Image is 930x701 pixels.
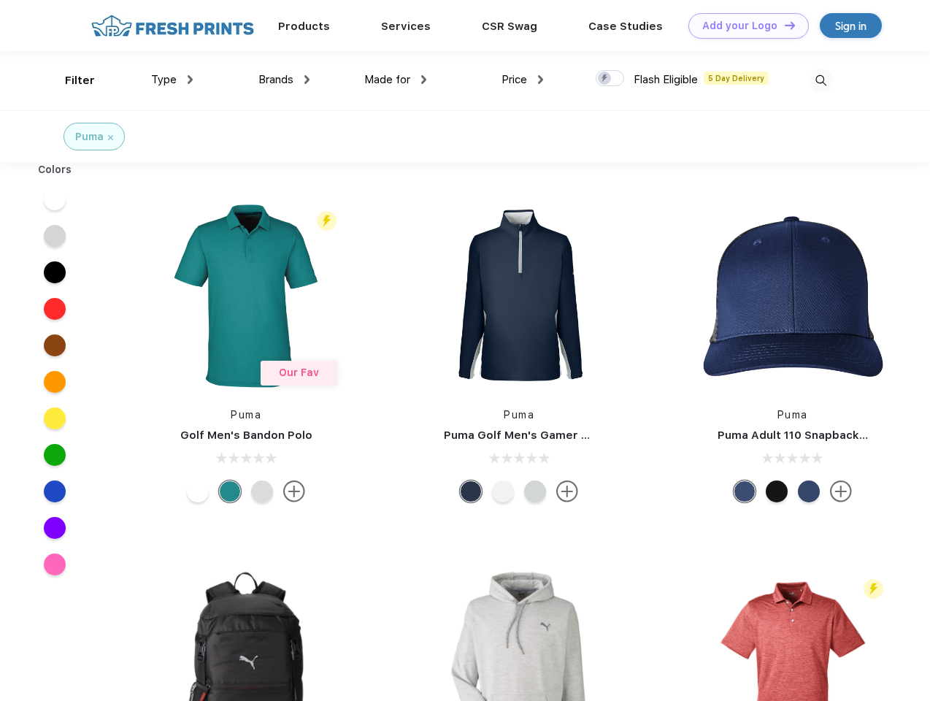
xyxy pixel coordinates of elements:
[317,211,337,231] img: flash_active_toggle.svg
[75,129,104,145] div: Puma
[27,162,83,177] div: Colors
[304,75,310,84] img: dropdown.png
[524,480,546,502] div: High Rise
[231,409,261,421] a: Puma
[556,480,578,502] img: more.svg
[704,72,769,85] span: 5 Day Delivery
[278,20,330,33] a: Products
[279,367,319,378] span: Our Fav
[702,20,777,32] div: Add your Logo
[151,73,177,86] span: Type
[188,75,193,84] img: dropdown.png
[482,20,537,33] a: CSR Swag
[766,480,788,502] div: Pma Blk with Pma Blk
[364,73,410,86] span: Made for
[180,429,312,442] a: Golf Men's Bandon Polo
[108,135,113,140] img: filter_cancel.svg
[422,199,616,393] img: func=resize&h=266
[830,480,852,502] img: more.svg
[87,13,258,39] img: fo%20logo%202.webp
[696,199,890,393] img: func=resize&h=266
[381,20,431,33] a: Services
[258,73,293,86] span: Brands
[777,409,808,421] a: Puma
[219,480,241,502] div: Green Lagoon
[65,72,95,89] div: Filter
[149,199,343,393] img: func=resize&h=266
[734,480,756,502] div: Peacoat Qut Shd
[187,480,209,502] div: Bright White
[251,480,273,502] div: High Rise
[538,75,543,84] img: dropdown.png
[444,429,675,442] a: Puma Golf Men's Gamer Golf Quarter-Zip
[504,409,534,421] a: Puma
[492,480,514,502] div: Bright White
[798,480,820,502] div: Peacoat with Qut Shd
[421,75,426,84] img: dropdown.png
[785,21,795,29] img: DT
[835,18,866,34] div: Sign in
[283,480,305,502] img: more.svg
[501,73,527,86] span: Price
[634,73,698,86] span: Flash Eligible
[809,69,833,93] img: desktop_search.svg
[864,579,883,599] img: flash_active_toggle.svg
[820,13,882,38] a: Sign in
[460,480,482,502] div: Navy Blazer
